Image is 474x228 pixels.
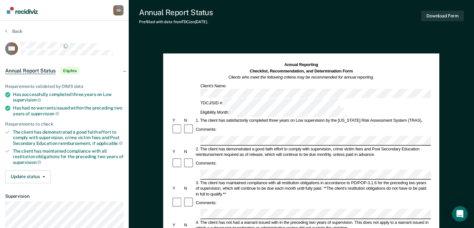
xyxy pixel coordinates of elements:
div: Y [172,118,183,123]
div: Y [172,149,183,154]
div: Open Intercom Messenger [452,206,468,222]
span: supervision [13,97,41,102]
div: Y [172,185,183,191]
div: 1. The client has satisfactorily completed three years on Low supervision by the [US_STATE] Risk ... [195,118,431,123]
strong: Checklist, Recommendation, and Determination Form [250,69,353,73]
div: Comments: [195,161,218,166]
div: Has had no warrants issued within the preceding two years of [13,105,124,116]
button: Profile dropdown button [113,5,124,15]
dt: Supervision [5,194,124,199]
div: Requirements validated by OIMS data [5,84,124,89]
em: Clients who meet the following criteria may be recommended for annual reporting. [228,75,374,80]
div: Annual Report Status [139,8,213,17]
div: N [183,222,195,228]
div: N [183,149,195,154]
div: 2. The client has demonstrated a good faith effort to comply with supervision, crime victim fees ... [195,146,431,157]
span: supervision [13,160,41,165]
div: Has successfully completed three years on Low [13,92,124,103]
div: N [183,185,195,191]
div: N [183,118,195,123]
div: Prefilled with data from TDCJ on [DATE] . [139,20,213,24]
div: 3. The client has maintained compliance with all restitution obligations in accordance to PD/POP-... [195,180,431,197]
img: Recidiviz [7,7,38,14]
div: Y [172,222,183,228]
div: Requirements to check [5,121,124,127]
span: Eligible [61,68,79,74]
span: Annual Report Status [5,68,56,74]
div: The client has maintained compliance with all restitution obligations for the preceding two years of [13,148,124,165]
div: Comments: [195,127,218,132]
div: TDCJ/SID #: [200,99,341,108]
div: S B [113,5,124,15]
span: applicable [97,141,123,146]
div: The client has demonstrated a good faith effort to comply with supervision, crime victim fees and... [13,129,124,146]
div: Eligibility Month: [200,108,348,117]
button: Download Form [421,11,464,21]
button: Back [5,28,23,34]
span: supervision [31,111,59,116]
button: Update status [5,170,51,183]
div: Comments: [195,200,218,205]
strong: Annual Reporting [284,62,318,67]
